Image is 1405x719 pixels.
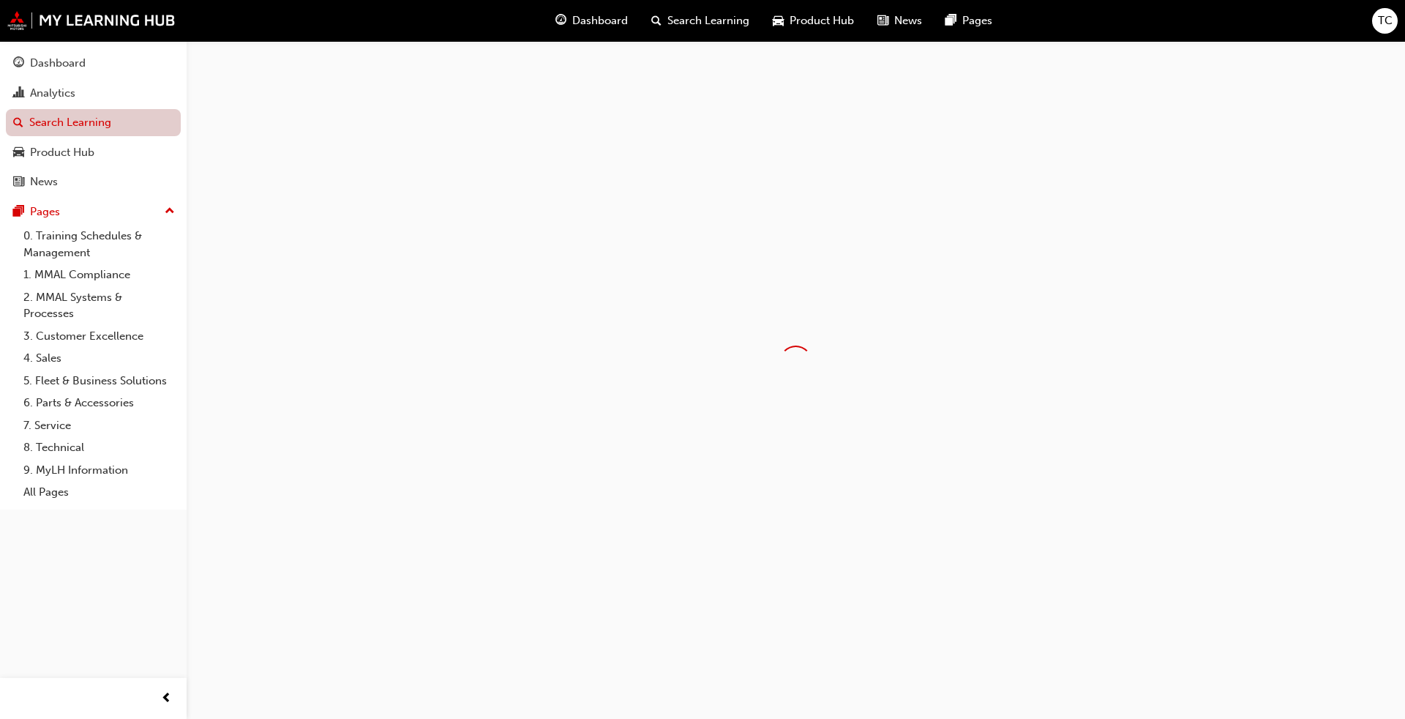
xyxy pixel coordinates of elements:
a: car-iconProduct Hub [761,6,866,36]
img: mmal [7,11,176,30]
a: 2. MMAL Systems & Processes [18,286,181,325]
span: chart-icon [13,87,24,100]
a: Analytics [6,80,181,107]
span: Product Hub [790,12,854,29]
span: news-icon [877,12,888,30]
a: Dashboard [6,50,181,77]
button: TC [1372,8,1398,34]
span: pages-icon [13,206,24,219]
a: 0. Training Schedules & Management [18,225,181,264]
span: News [894,12,922,29]
a: 9. MyLH Information [18,459,181,482]
span: prev-icon [161,690,172,708]
span: car-icon [13,146,24,160]
a: 8. Technical [18,436,181,459]
div: News [30,174,58,190]
button: Pages [6,198,181,226]
span: guage-icon [13,57,24,70]
div: Analytics [30,85,75,102]
a: guage-iconDashboard [544,6,640,36]
a: News [6,168,181,195]
a: 3. Customer Excellence [18,325,181,348]
span: Pages [962,12,992,29]
span: news-icon [13,176,24,189]
a: pages-iconPages [934,6,1004,36]
div: Pages [30,204,60,220]
span: guage-icon [555,12,566,30]
a: 7. Service [18,414,181,437]
div: Product Hub [30,144,94,161]
a: search-iconSearch Learning [640,6,761,36]
a: Search Learning [6,109,181,136]
span: Dashboard [572,12,628,29]
span: TC [1378,12,1393,29]
span: search-icon [13,116,23,130]
button: DashboardAnalyticsSearch LearningProduct HubNews [6,47,181,198]
span: car-icon [773,12,784,30]
a: All Pages [18,481,181,504]
a: 5. Fleet & Business Solutions [18,370,181,392]
a: news-iconNews [866,6,934,36]
span: pages-icon [945,12,956,30]
div: Dashboard [30,55,86,72]
span: Search Learning [667,12,749,29]
a: Product Hub [6,139,181,166]
span: search-icon [651,12,662,30]
a: 6. Parts & Accessories [18,392,181,414]
a: 4. Sales [18,347,181,370]
span: up-icon [165,202,175,221]
a: 1. MMAL Compliance [18,264,181,286]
